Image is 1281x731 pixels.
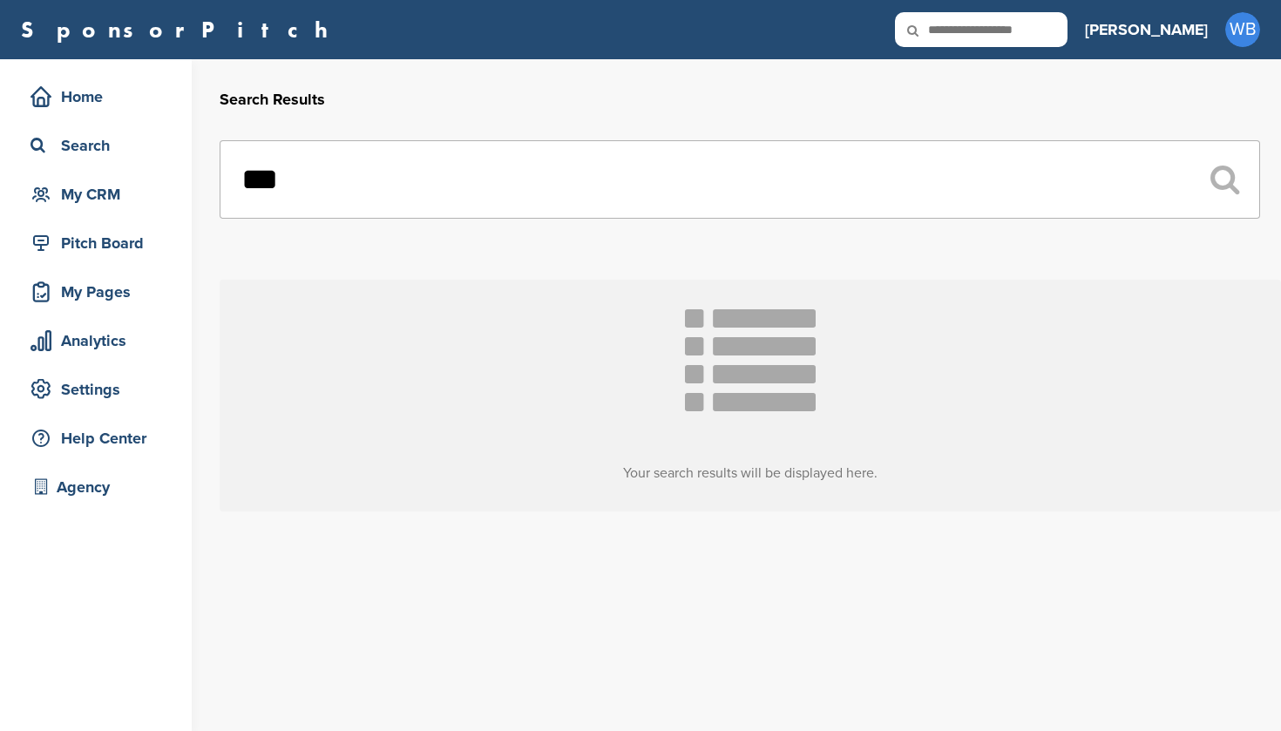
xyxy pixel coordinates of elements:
[26,81,174,112] div: Home
[17,174,174,214] a: My CRM
[26,325,174,356] div: Analytics
[17,77,174,117] a: Home
[17,321,174,361] a: Analytics
[1085,10,1208,49] a: [PERSON_NAME]
[17,467,174,507] a: Agency
[26,179,174,210] div: My CRM
[21,18,339,41] a: SponsorPitch
[26,276,174,308] div: My Pages
[17,369,174,409] a: Settings
[1085,17,1208,42] h3: [PERSON_NAME]
[17,125,174,166] a: Search
[17,418,174,458] a: Help Center
[26,130,174,161] div: Search
[17,223,174,263] a: Pitch Board
[26,374,174,405] div: Settings
[26,227,174,259] div: Pitch Board
[17,272,174,312] a: My Pages
[26,423,174,454] div: Help Center
[1225,12,1260,47] span: WB
[220,463,1281,484] h3: Your search results will be displayed here.
[220,88,1260,112] h2: Search Results
[26,471,174,503] div: Agency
